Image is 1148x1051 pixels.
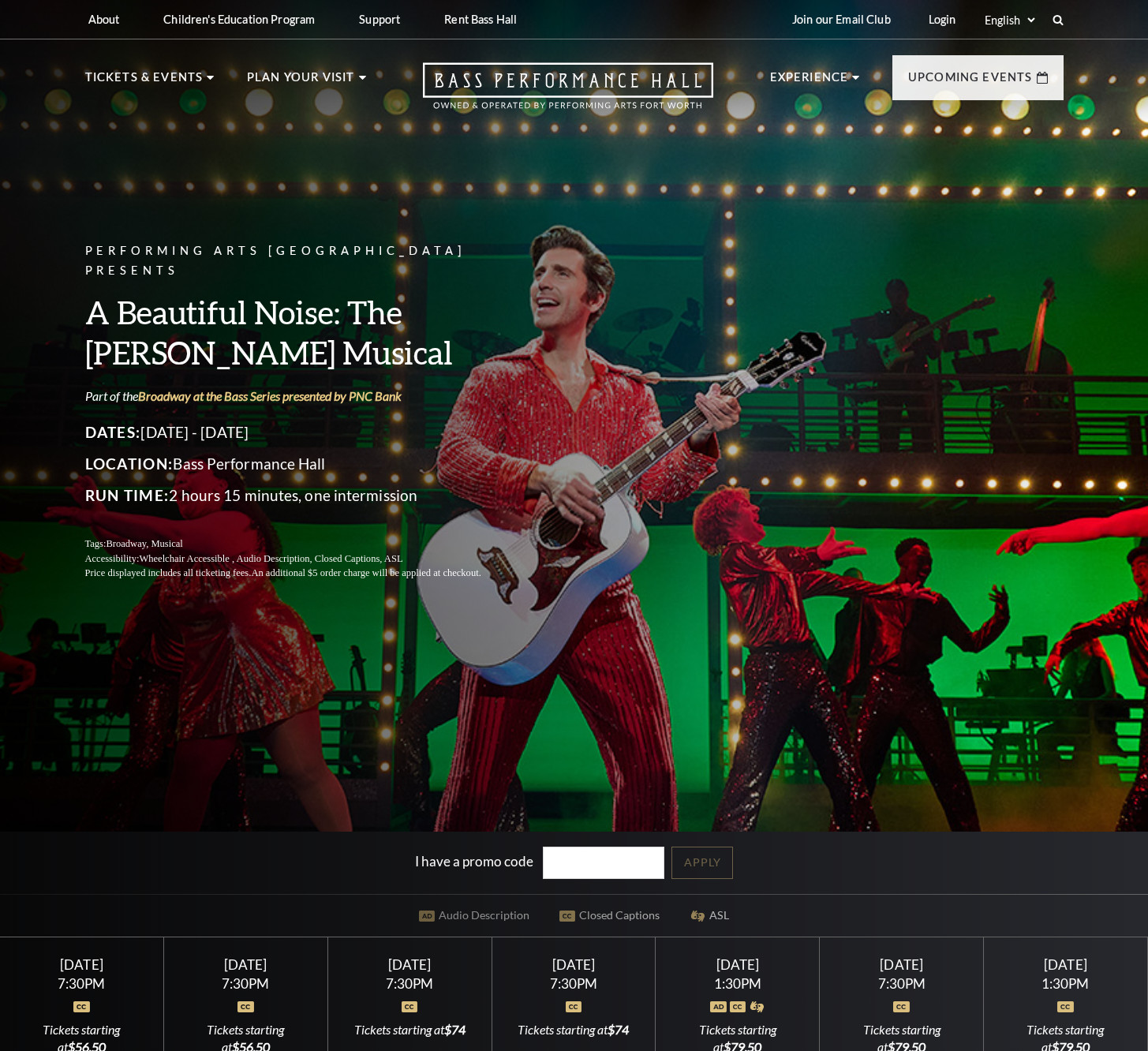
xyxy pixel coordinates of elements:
[510,956,636,973] div: [DATE]
[510,977,636,990] div: 7:30PM
[510,1021,636,1038] div: Tickets starting at
[251,567,481,578] span: An additional $5 order charge will be applied at checkout.
[139,553,402,564] span: Wheelchair Accessible , Audio Description, Closed Captions, ASL
[106,538,182,549] span: Broadway, Musical
[85,387,519,405] p: Part of the
[839,977,964,990] div: 7:30PM
[566,1001,582,1012] img: icon_oc.svg
[1003,956,1128,973] div: [DATE]
[839,956,964,973] div: [DATE]
[1057,1001,1074,1012] img: icon_oc.svg
[730,1001,746,1012] img: icon_oc.svg
[19,956,144,973] div: [DATE]
[88,13,120,26] p: About
[893,1001,910,1012] img: icon_oc.svg
[675,977,800,990] div: 1:30PM
[183,956,309,973] div: [DATE]
[770,68,849,96] p: Experience
[85,292,519,372] h3: A Beautiful Noise: The [PERSON_NAME] Musical
[183,977,309,990] div: 7:30PM
[85,552,519,567] p: Accessibility:
[710,1001,727,1012] img: icon_ad.svg
[402,1001,418,1012] img: icon_oc.svg
[359,13,400,26] p: Support
[675,956,800,973] div: [DATE]
[346,1021,472,1038] div: Tickets starting at
[73,1001,90,1012] img: icon_oc.svg
[608,1022,629,1037] span: $74
[19,977,144,990] div: 7:30PM
[346,977,472,990] div: 7:30PM
[85,566,519,581] p: Price displayed includes all ticketing fees.
[85,420,519,445] p: [DATE] - [DATE]
[85,454,174,473] span: Location:
[85,451,519,477] p: Bass Performance Hall
[138,388,402,403] a: Broadway at the Bass Series presented by PNC Bank
[237,1001,254,1012] img: icon_oc.svg
[749,1001,765,1012] img: icon_asla.svg
[444,13,517,26] p: Rent Bass Hall
[163,13,315,26] p: Children's Education Program
[85,423,141,441] span: Dates:
[247,68,355,96] p: Plan Your Visit
[85,537,519,552] p: Tags:
[415,853,533,870] label: I have a promo code
[85,241,519,281] p: Performing Arts [GEOGRAPHIC_DATA] Presents
[85,486,170,504] span: Run Time:
[85,68,204,96] p: Tickets & Events
[346,956,472,973] div: [DATE]
[982,13,1038,28] select: Select:
[85,483,519,508] p: 2 hours 15 minutes, one intermission
[1003,977,1128,990] div: 1:30PM
[908,68,1033,96] p: Upcoming Events
[444,1022,466,1037] span: $74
